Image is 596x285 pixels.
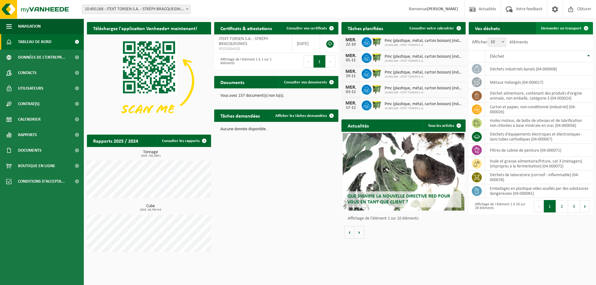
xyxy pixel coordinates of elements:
span: Consulter votre calendrier [409,26,454,30]
a: Tous les articles [423,119,465,132]
button: 1 [544,200,556,212]
td: déchet alimentaire, contenant des produits d'origine animale, non emballé, catégorie 3 (04-000024) [485,89,593,103]
button: 1 [314,55,326,68]
h2: Tâches planifiées [341,22,389,34]
td: déchets de laboratoire (corrosif - inflammable) (04-000078) [485,171,593,184]
td: carton et papier, non-conditionné (industriel) (04-000026) [485,103,593,116]
span: Contacts [18,65,37,81]
div: 05-11 [345,58,357,63]
a: Afficher les tâches demandées [270,109,338,122]
span: 10-891168 - JTEKT TORSEN S.A. - STRÉPY-BRACQUEGNIES [82,5,190,14]
span: Déchet [490,54,504,59]
div: 19-11 [345,74,357,78]
h3: Tonnage [90,150,211,158]
span: Que signifie la nouvelle directive RED pour vous en tant que client ? [347,194,450,205]
h2: Rapports 2025 / 2024 [87,135,144,147]
span: RED25004320 [219,47,287,51]
h2: Certificats & attestations [214,22,278,34]
button: 3 [568,200,580,212]
span: Boutique en ligne [18,158,55,174]
div: MER. [345,85,357,90]
td: [DATE] [292,34,320,53]
span: Pmc (plastique, métal, carton boisson) (industriel) [385,54,463,59]
h2: Documents [214,76,251,88]
td: huiles moteur, de boîte de vitesses et de lubrification non chlorées à base minérale en vrac (04-... [485,116,593,130]
td: huile et graisse alimentaire/friture, cat 3 (ménagers)(impropres à la fermentation) (04-000072) [485,157,593,171]
p: Aucune donnée disponible. [220,127,332,131]
h3: Cube [90,204,211,212]
div: 17-12 [345,106,357,110]
div: 22-10 [345,42,357,47]
a: Que signifie la nouvelle directive RED pour vous en tant que client ? [343,133,464,211]
img: WB-1100-HPE-GN-50 [372,68,382,78]
p: Affichage de l'élément 1 sur 10 éléments [348,216,463,221]
a: Consulter votre calendrier [404,22,465,34]
span: Contrat(s) [18,96,39,112]
span: 10 [488,38,506,47]
div: Affichage de l'élément 1 à 10 sur 28 éléments [472,199,528,213]
span: 10-891168 - JTEKT TORSEN S.A. [385,107,463,110]
span: 2025: 29,760 m3 [90,208,211,212]
span: JTEKT TORSEN S.A. - STRÉPY-BRACQUEGNIES [219,37,269,46]
span: Documents [18,143,42,158]
span: Pmc (plastique, métal, carton boisson) (industriel) [385,86,463,91]
span: 10 [488,38,506,47]
span: Pmc (plastique, métal, carton boisson) (industriel) [385,102,463,107]
button: Volgende [354,226,364,238]
span: Rapports [18,127,37,143]
button: Previous [534,200,544,212]
div: Affichage de l'élément 1 à 1 sur 1 éléments [217,55,273,68]
button: 2 [556,200,568,212]
a: Consulter les rapports [157,135,210,147]
span: 2025: 782,060 t [90,154,211,158]
div: 03-12 [345,90,357,94]
span: 10-891168 - JTEKT TORSEN S.A. [385,91,463,95]
button: Next [326,55,335,68]
td: déchets d'équipements électriques et électroniques - Sans tubes cathodiques (04-000067) [485,130,593,144]
h2: Vos déchets [469,22,506,34]
label: Afficher éléments [472,40,528,45]
span: Demander un transport [541,26,581,30]
p: Vous avez 157 document(s) non lu(s). [220,94,332,98]
a: Consulter vos certificats [282,22,338,34]
button: Previous [304,55,314,68]
a: Demander un transport [536,22,592,34]
td: métaux mélangés (04-000017) [485,76,593,89]
span: Utilisateurs [18,81,43,96]
span: Calendrier [18,112,41,127]
img: WB-1100-HPE-GN-50 [372,100,382,110]
div: MER. [345,69,357,74]
img: WB-1100-HPE-GN-50 [372,52,382,63]
strong: [PERSON_NAME] [427,7,458,11]
span: Tableau de bord [18,34,52,50]
button: Vorige [345,226,354,238]
div: MER. [345,38,357,42]
a: Consulter vos documents [279,76,338,88]
span: Consulter vos certificats [287,26,327,30]
span: 10-891168 - JTEKT TORSEN S.A. [385,43,463,47]
td: filtres de cabine de peinture (04-000071) [485,144,593,157]
img: WB-1100-HPE-GN-50 [372,36,382,47]
span: Pmc (plastique, métal, carton boisson) (industriel) [385,70,463,75]
td: déchets industriels banals (04-000008) [485,62,593,76]
h2: Tâches demandées [214,109,266,122]
span: Navigation [18,19,41,34]
span: Afficher les tâches demandées [275,114,327,118]
button: Next [580,200,590,212]
div: MER. [345,101,357,106]
img: Download de VHEPlus App [87,34,211,127]
h2: Actualités [341,119,375,131]
span: 10-891168 - JTEKT TORSEN S.A. [385,75,463,79]
span: Conditions d'accepta... [18,174,65,189]
h2: Téléchargez l'application Vanheede+ maintenant! [87,22,203,34]
div: MER. [345,53,357,58]
span: Consulter vos documents [284,80,327,84]
span: 10-891168 - JTEKT TORSEN S.A. [385,59,463,63]
td: emballages en plastique vides souillés par des substances dangereuses (04-000081) [485,184,593,198]
img: WB-1100-HPE-GN-50 [372,84,382,94]
span: Pmc (plastique, métal, carton boisson) (industriel) [385,38,463,43]
span: Données de l'entrepr... [18,50,65,65]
